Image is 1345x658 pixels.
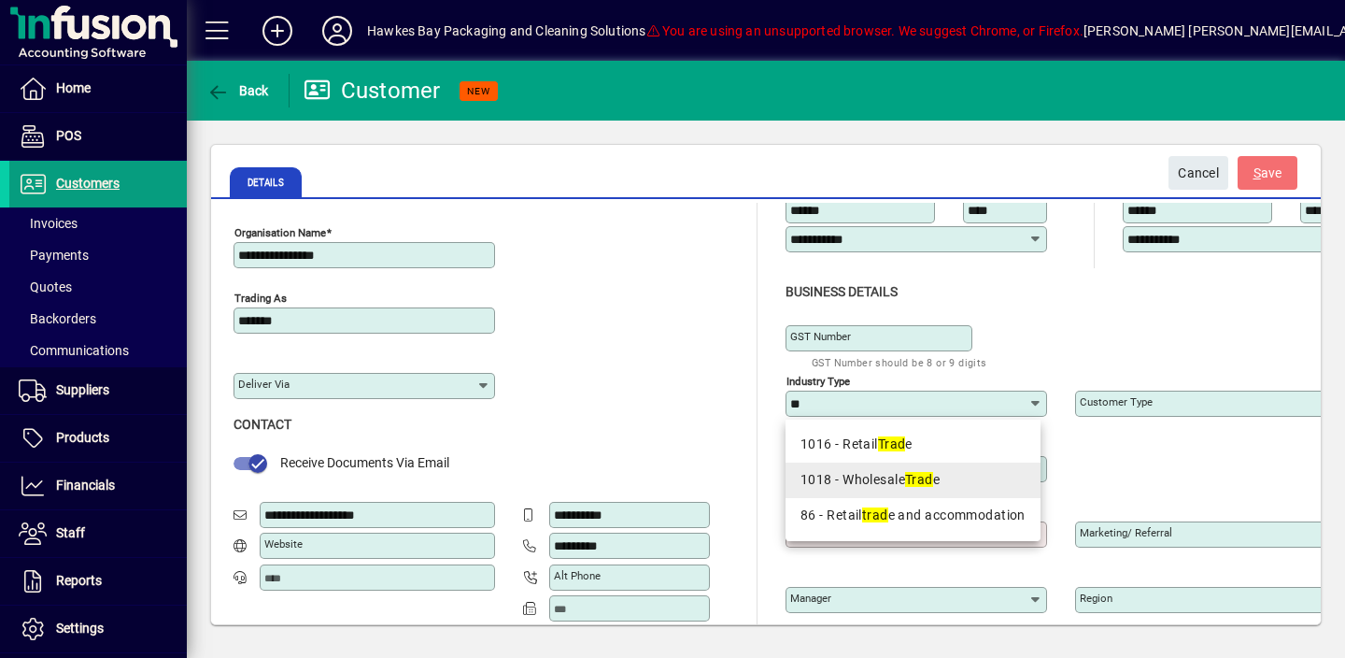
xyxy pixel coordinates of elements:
mat-label: GST Number [790,330,851,343]
a: Quotes [9,271,187,303]
span: Details [230,167,302,197]
a: Home [9,65,187,112]
span: Quotes [19,279,72,294]
mat-label: Marketing/ Referral [1080,526,1172,539]
mat-label: Deliver via [238,378,290,391]
button: Save [1238,156,1297,190]
span: Receive Documents Via Email [280,455,449,470]
span: Invoices [19,216,78,231]
span: POS [56,128,81,143]
a: Financials [9,463,187,509]
mat-label: Trading as [234,292,287,305]
span: Staff [56,525,85,540]
div: 1018 - Wholesale e [800,470,1026,490]
em: trad [862,508,888,522]
div: 86 - Retail e and accommodation [800,506,1026,525]
button: Cancel [1168,156,1228,190]
mat-label: Industry type [786,374,850,387]
span: Business details [786,284,898,299]
span: Suppliers [56,382,109,397]
span: Reports [56,573,102,588]
span: You are using an unsupported browser. We suggest Chrome, or Firefox. [646,23,1083,38]
a: Payments [9,239,187,271]
a: Communications [9,335,187,366]
mat-option: 1016 - Retail Trade [786,427,1041,463]
mat-option: 1018 - Wholesale Trade [786,463,1041,498]
mat-label: Region [1080,592,1112,605]
span: ave [1253,158,1282,189]
span: Contact [234,417,291,432]
mat-label: Customer type [1080,395,1153,408]
div: Hawkes Bay Packaging and Cleaning Solutions [367,16,646,46]
mat-option: 86 - Retail trade and accommodation [786,498,1041,534]
mat-label: Manager [790,592,831,605]
button: Profile [307,14,367,48]
span: Settings [56,621,104,636]
span: Customers [56,176,120,191]
a: Backorders [9,303,187,335]
a: Staff [9,510,187,557]
a: Settings [9,606,187,652]
em: Trad [878,436,906,451]
span: Communications [19,343,129,358]
span: Financials [56,478,115,493]
span: Back [206,83,269,98]
mat-hint: GST Number should be 8 or 9 digits [812,351,987,373]
a: Reports [9,558,187,605]
mat-label: Alt Phone [554,569,601,582]
mat-label: Organisation name [234,226,326,239]
div: 1016 - Retail e [800,435,1026,454]
span: Products [56,430,109,445]
a: POS [9,113,187,160]
span: Payments [19,248,89,263]
button: Add [248,14,307,48]
a: Invoices [9,207,187,239]
app-page-header-button: Back [187,74,290,107]
span: Home [56,80,91,95]
span: Backorders [19,311,96,326]
mat-label: Website [264,537,303,551]
div: Customer [304,76,441,106]
a: Products [9,415,187,462]
span: S [1253,165,1261,180]
a: Suppliers [9,367,187,414]
span: NEW [467,85,490,97]
button: Back [202,74,274,107]
em: Trad [905,472,933,487]
span: Cancel [1178,158,1219,189]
